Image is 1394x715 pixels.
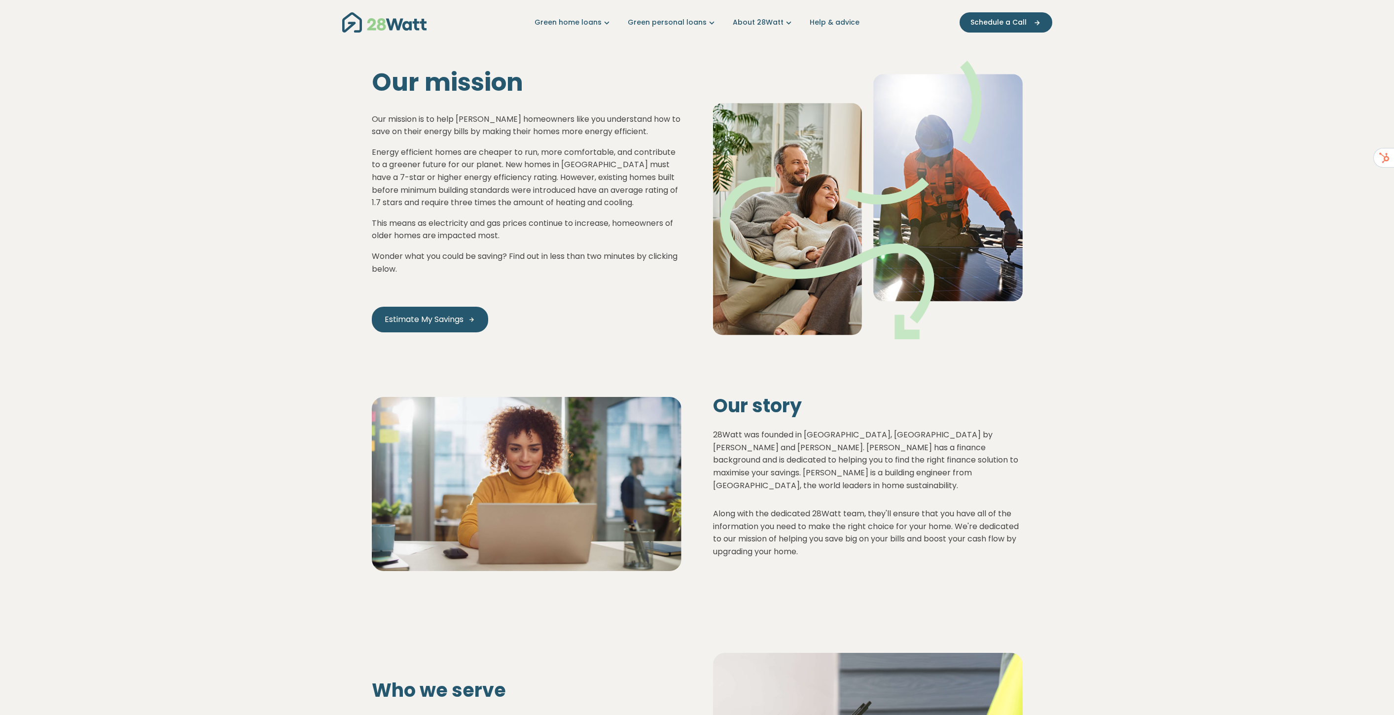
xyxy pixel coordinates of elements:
[372,307,488,332] a: Estimate My Savings
[342,10,1052,35] nav: Main navigation
[372,146,681,209] p: Energy efficient homes are cheaper to run, more comfortable, and contribute to a greener future f...
[713,507,1023,558] p: Along with the dedicated 28Watt team, they'll ensure that you have all of the information you nee...
[970,17,1027,28] span: Schedule a Call
[372,217,681,242] p: This means as electricity and gas prices continue to increase, homeowners of older homes are impa...
[713,394,1023,417] h2: Our story
[372,113,681,138] p: Our mission is to help [PERSON_NAME] homeowners like you understand how to save on their energy b...
[372,250,681,275] p: Wonder what you could be saving? Find out in less than two minutes by clicking below.
[535,17,612,28] a: Green home loans
[372,679,681,702] h2: Who we serve
[810,17,859,28] a: Help & advice
[960,12,1052,33] button: Schedule a Call
[372,68,681,97] h1: Our mission
[628,17,717,28] a: Green personal loans
[385,314,464,325] span: Estimate My Savings
[713,429,1023,492] p: 28Watt was founded in [GEOGRAPHIC_DATA], [GEOGRAPHIC_DATA] by [PERSON_NAME] and [PERSON_NAME]. [P...
[342,12,427,33] img: 28Watt
[733,17,794,28] a: About 28Watt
